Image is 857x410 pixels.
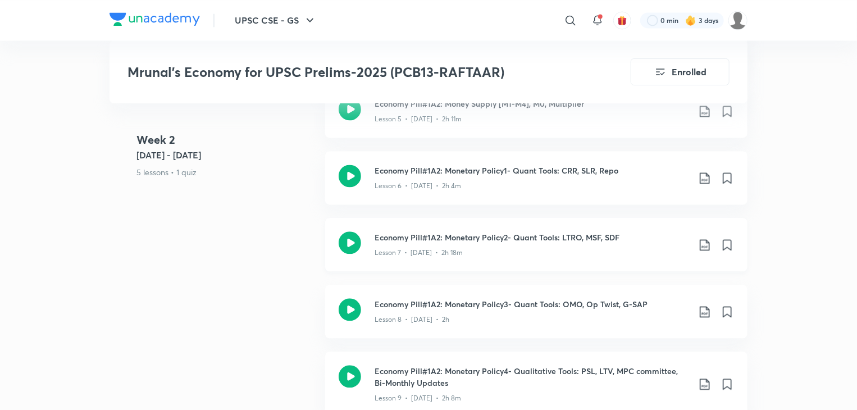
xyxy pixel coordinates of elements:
[136,132,316,149] h4: Week 2
[375,181,461,191] p: Lesson 6 • [DATE] • 2h 4m
[631,58,730,85] button: Enrolled
[728,11,747,30] img: Dharvi Panchal
[228,9,323,31] button: UPSC CSE - GS
[325,84,747,151] a: Economy Pill#1A2: Money Supply [M1-M4], M0, MultiplierLesson 5 • [DATE] • 2h 11m
[110,12,200,26] img: Company Logo
[613,11,631,29] button: avatar
[375,298,689,310] h3: Economy Pill#1A2: Monetary Policy3- Quant Tools: OMO, Op Twist, G-SAP
[375,165,689,176] h3: Economy Pill#1A2: Monetary Policy1- Quant Tools: CRR, SLR, Repo
[375,315,449,325] p: Lesson 8 • [DATE] • 2h
[136,149,316,162] h5: [DATE] - [DATE]
[110,12,200,29] a: Company Logo
[375,114,462,124] p: Lesson 5 • [DATE] • 2h 11m
[375,365,689,389] h3: Economy Pill#1A2: Monetary Policy4- Qualitative Tools: PSL, LTV, MPC committee, Bi-Monthly Updates
[325,285,747,352] a: Economy Pill#1A2: Monetary Policy3- Quant Tools: OMO, Op Twist, G-SAPLesson 8 • [DATE] • 2h
[375,98,689,110] h3: Economy Pill#1A2: Money Supply [M1-M4], M0, Multiplier
[136,167,316,179] p: 5 lessons • 1 quiz
[617,15,627,25] img: avatar
[375,248,463,258] p: Lesson 7 • [DATE] • 2h 18m
[375,231,689,243] h3: Economy Pill#1A2: Monetary Policy2- Quant Tools: LTRO, MSF, SDF
[325,151,747,218] a: Economy Pill#1A2: Monetary Policy1- Quant Tools: CRR, SLR, RepoLesson 6 • [DATE] • 2h 4m
[375,393,461,403] p: Lesson 9 • [DATE] • 2h 8m
[127,64,567,80] h3: Mrunal’s Economy for UPSC Prelims-2025 (PCB13-RAFTAAR)
[685,15,696,26] img: streak
[325,218,747,285] a: Economy Pill#1A2: Monetary Policy2- Quant Tools: LTRO, MSF, SDFLesson 7 • [DATE] • 2h 18m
